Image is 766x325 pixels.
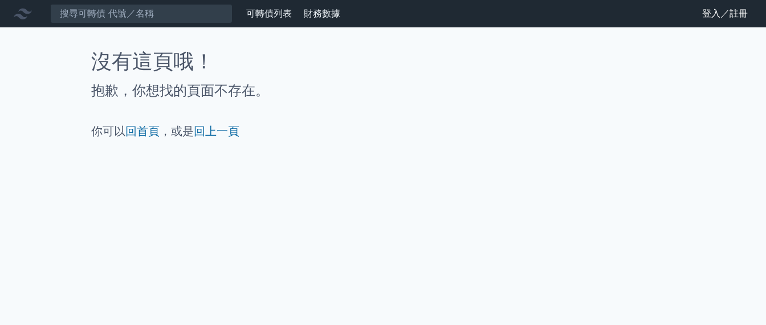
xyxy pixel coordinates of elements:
[125,124,160,138] a: 回首頁
[246,8,292,19] a: 可轉債列表
[91,50,675,73] h1: 沒有這頁哦！
[194,124,239,138] a: 回上一頁
[91,123,675,139] p: 你可以 ，或是
[304,8,340,19] a: 財務數據
[91,82,675,100] h2: 抱歉，你想找的頁面不存在。
[50,4,233,23] input: 搜尋可轉債 代號／名稱
[693,5,757,23] a: 登入／註冊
